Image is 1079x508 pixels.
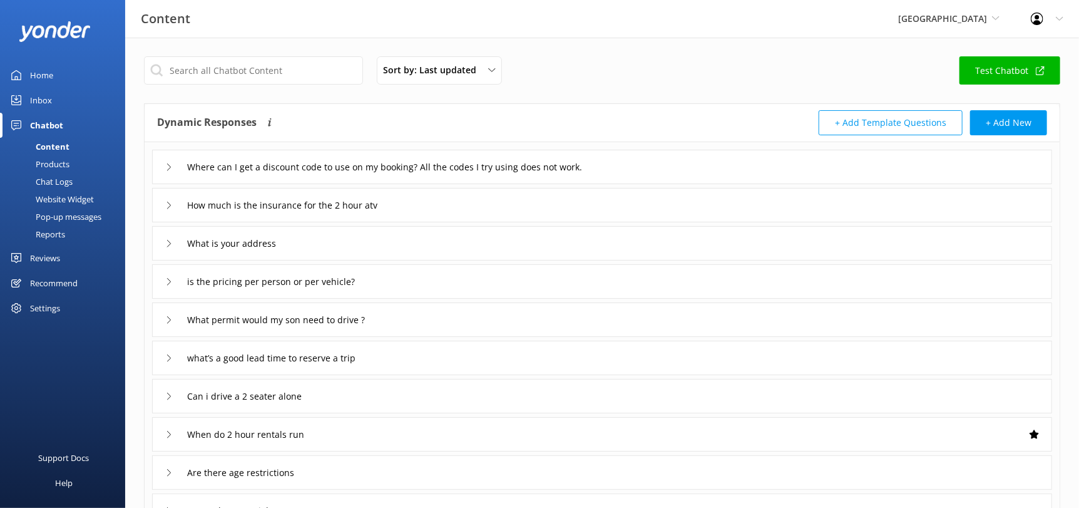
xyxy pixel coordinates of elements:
[819,110,963,135] button: + Add Template Questions
[8,225,65,243] div: Reports
[8,155,125,173] a: Products
[8,173,73,190] div: Chat Logs
[157,110,257,135] h4: Dynamic Responses
[8,138,125,155] a: Content
[970,110,1047,135] button: + Add New
[30,246,60,271] div: Reviews
[30,63,53,88] div: Home
[383,63,484,77] span: Sort by: Last updated
[8,190,94,208] div: Website Widget
[8,225,125,243] a: Reports
[8,138,69,155] div: Content
[30,88,52,113] div: Inbox
[8,173,125,190] a: Chat Logs
[898,13,987,24] span: [GEOGRAPHIC_DATA]
[144,56,363,85] input: Search all Chatbot Content
[30,271,78,296] div: Recommend
[30,113,63,138] div: Chatbot
[39,445,89,470] div: Support Docs
[30,296,60,321] div: Settings
[55,470,73,495] div: Help
[19,21,91,42] img: yonder-white-logo.png
[8,190,125,208] a: Website Widget
[8,155,69,173] div: Products
[8,208,125,225] a: Pop-up messages
[141,9,190,29] h3: Content
[8,208,101,225] div: Pop-up messages
[959,56,1060,85] a: Test Chatbot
